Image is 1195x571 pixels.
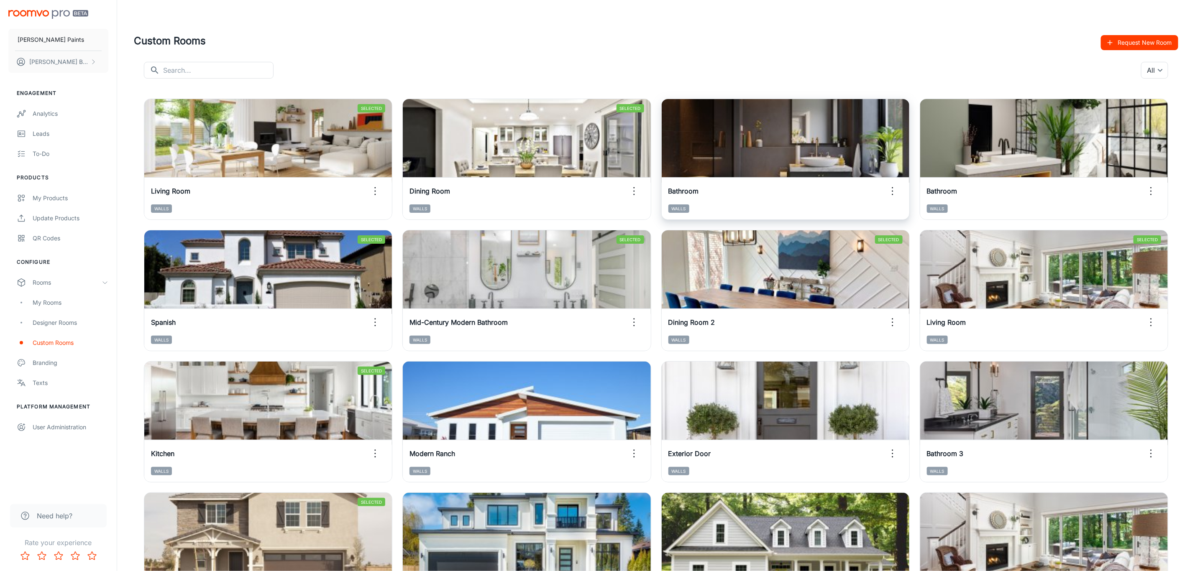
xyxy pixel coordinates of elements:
h6: Living Room [927,317,966,327]
span: Selected [875,235,903,244]
button: Request New Room [1101,35,1178,50]
button: Rate 3 star [50,548,67,564]
span: Selected [358,367,385,375]
h6: Mid-Century Modern Bathroom [409,317,508,327]
span: Selected [358,104,385,112]
span: Selected [358,235,385,244]
div: User Administration [33,423,108,432]
span: Walls [409,336,430,344]
div: My Rooms [33,298,108,307]
p: [PERSON_NAME] Paints [18,35,84,44]
h6: Living Room [151,186,190,196]
button: Rate 1 star [17,548,33,564]
div: Texts [33,378,108,387]
div: My Products [33,194,108,203]
span: Walls [151,336,172,344]
div: All [1141,62,1168,79]
span: Walls [151,467,172,475]
span: Walls [668,204,689,213]
span: Need help? [37,511,72,521]
button: Rate 5 star [84,548,100,564]
span: Walls [409,467,430,475]
span: Selected [617,104,644,112]
h6: Exterior Door [668,449,711,459]
div: Custom Rooms [33,338,108,347]
button: Rate 4 star [67,548,84,564]
p: Rate your experience [7,538,110,548]
span: Selected [1134,235,1161,244]
div: Update Products [33,214,108,223]
input: Search... [163,62,274,79]
button: [PERSON_NAME] Paints [8,29,108,51]
span: Walls [668,467,689,475]
div: Designer Rooms [33,318,108,327]
h6: Kitchen [151,449,174,459]
h6: Spanish [151,317,176,327]
h6: Modern Ranch [409,449,455,459]
h6: Bathroom [927,186,957,196]
h6: Dining Room 2 [668,317,715,327]
h6: Bathroom 3 [927,449,964,459]
img: Roomvo PRO Beta [8,10,88,19]
span: Walls [927,204,948,213]
div: Analytics [33,109,108,118]
span: Walls [668,336,689,344]
h6: Dining Room [409,186,450,196]
h4: Custom Rooms [134,33,1101,48]
span: Walls [927,336,948,344]
button: [PERSON_NAME] Broglia [8,51,108,73]
div: QR Codes [33,234,108,243]
span: Walls [409,204,430,213]
h6: Bathroom [668,186,699,196]
span: Walls [151,204,172,213]
span: Walls [927,467,948,475]
p: [PERSON_NAME] Broglia [29,57,88,66]
div: Branding [33,358,108,367]
span: Selected [617,235,644,244]
div: Rooms [33,278,102,287]
span: Selected [358,498,385,506]
div: To-do [33,149,108,158]
button: Rate 2 star [33,548,50,564]
div: Leads [33,129,108,138]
